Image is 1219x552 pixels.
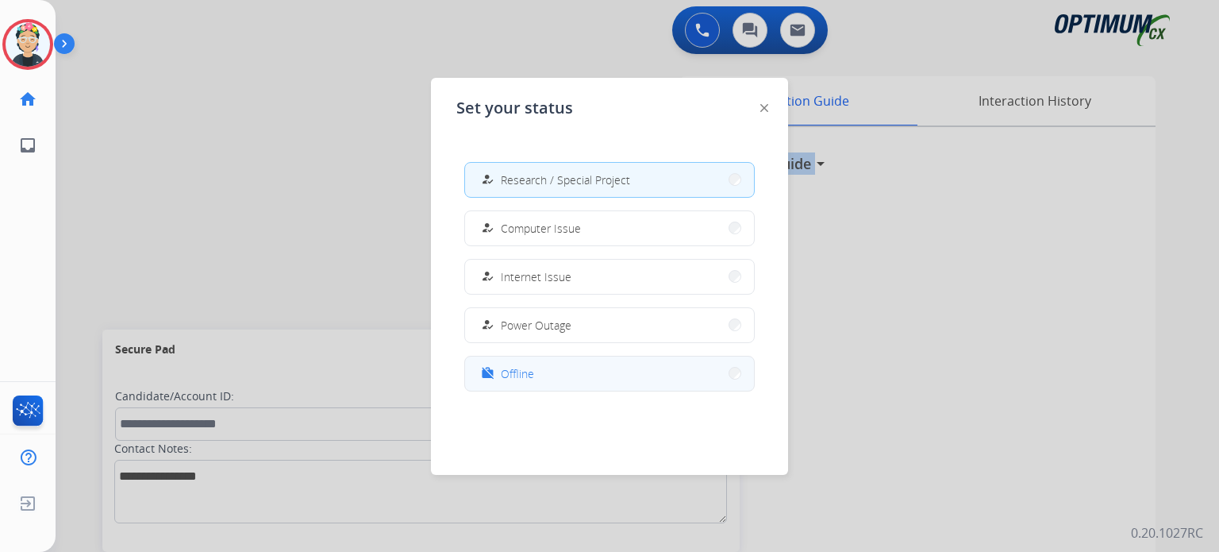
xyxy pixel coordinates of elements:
mat-icon: how_to_reg [481,270,494,284]
mat-icon: how_to_reg [481,318,494,332]
span: Research / Special Project [501,172,630,188]
button: Internet Issue [465,260,754,294]
span: Power Outage [501,317,571,334]
p: 0.20.1027RC [1131,523,1203,542]
mat-icon: work_off [481,367,494,380]
img: close-button [760,104,768,112]
span: Computer Issue [501,220,581,237]
button: Offline [465,357,754,391]
mat-icon: how_to_reg [481,222,494,235]
mat-icon: home [18,90,37,109]
button: Computer Issue [465,211,754,245]
mat-icon: how_to_reg [481,173,494,187]
img: avatar [6,22,50,67]
span: Internet Issue [501,268,571,285]
mat-icon: inbox [18,136,37,155]
button: Power Outage [465,308,754,342]
span: Offline [501,365,534,382]
span: Set your status [456,97,573,119]
button: Research / Special Project [465,163,754,197]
